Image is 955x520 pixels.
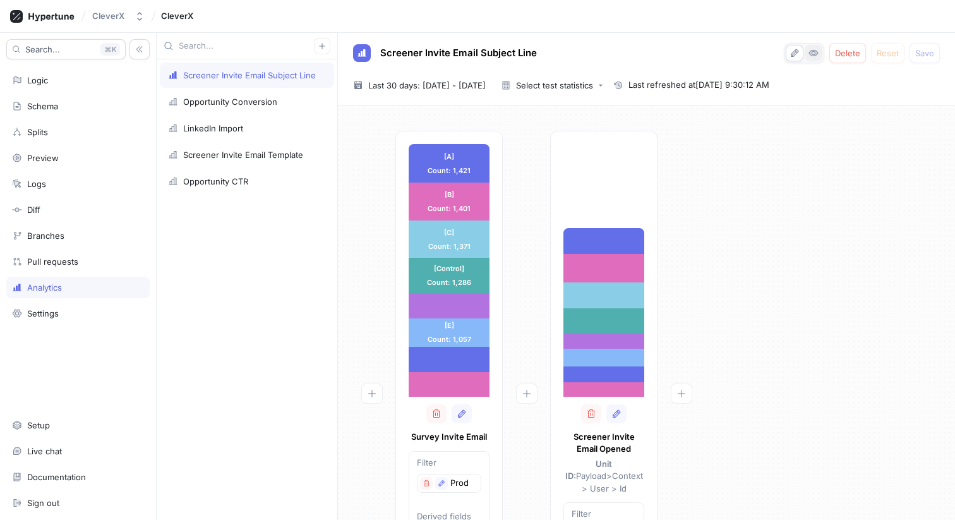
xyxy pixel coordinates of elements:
span: Last refreshed at [DATE] 9:30:12 AM [628,79,769,92]
div: Sign out [27,498,59,508]
div: Live chat [27,446,62,456]
div: Analytics [27,282,62,293]
button: Delete [829,43,866,63]
div: Screener Invite Email Template [183,150,303,160]
div: K [100,43,120,56]
p: Survey Invite Email [409,431,490,444]
p: Prod [450,477,469,490]
a: Documentation [6,466,150,488]
div: Pull requests [27,257,78,267]
div: Opportunity CTR [183,176,248,186]
div: Settings [27,308,59,318]
div: Splits [27,127,48,137]
div: Logic [27,75,48,85]
button: Reset [871,43,904,63]
span: CleverX [161,11,193,20]
div: Diff [27,205,40,215]
div: [A] Count: 1,421 [409,144,490,183]
span: Search... [25,45,60,53]
div: [Control] Count: 1,286 [409,258,490,293]
div: Branches [27,231,64,241]
div: [E] Count: 1,057 [409,318,490,347]
div: Setup [27,420,50,430]
div: Opportunity Conversion [183,97,277,107]
input: Search... [179,40,314,52]
p: Filter [417,457,481,469]
div: CleverX [92,11,124,21]
span: Reset [877,49,899,57]
button: Save [910,43,940,63]
div: Screener Invite Email Subject Line [183,70,316,80]
div: Logs [27,179,46,189]
p: Screener Invite Email Opened [563,431,644,456]
div: Select test statistics [516,82,593,90]
div: Schema [27,101,58,111]
span: Delete [835,49,860,57]
button: Select test statistics [496,76,608,95]
div: Preview [27,153,59,163]
span: Last 30 days: [DATE] - [DATE] [368,79,486,92]
div: Documentation [27,472,86,482]
span: Screener Invite Email Subject Line [380,48,537,58]
button: CleverX [87,6,150,27]
div: [B] Count: 1,401 [409,183,490,221]
span: Save [915,49,934,57]
button: Search...K [6,39,126,59]
div: LinkedIn Import [183,123,243,133]
div: [C] Count: 1,371 [409,221,490,258]
p: Payload > Context > User > Id [563,458,644,495]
